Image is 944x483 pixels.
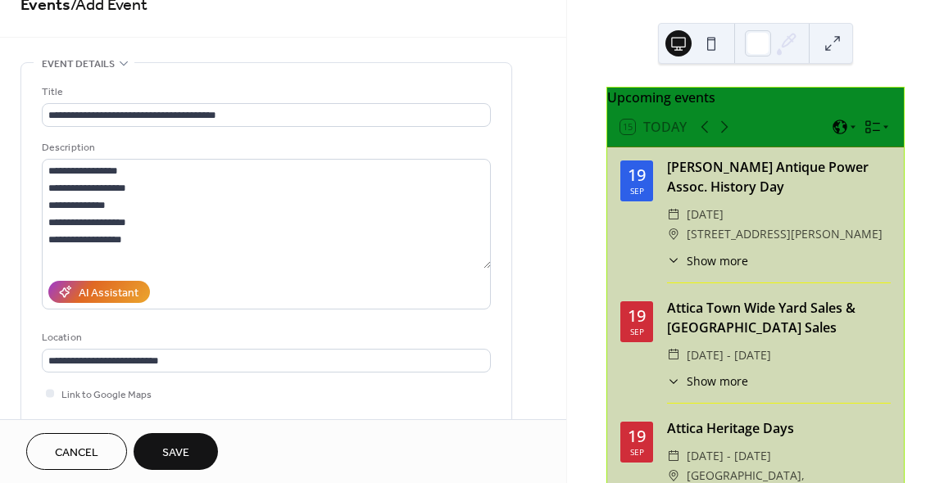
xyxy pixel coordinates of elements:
button: Cancel [26,433,127,470]
span: Event details [42,56,115,73]
div: ​ [667,252,680,269]
div: Attica Heritage Days [667,418,891,438]
span: [DATE] - [DATE] [687,446,771,466]
span: [DATE] [687,205,724,224]
div: Sep [630,448,644,456]
button: AI Assistant [48,281,150,303]
div: Title [42,84,488,101]
div: Attica Town Wide Yard Sales & [GEOGRAPHIC_DATA] Sales [667,298,891,337]
span: Cancel [55,445,98,462]
span: [STREET_ADDRESS][PERSON_NAME] [687,224,883,244]
button: ​Show more [667,372,748,390]
div: ​ [667,446,680,466]
div: [PERSON_NAME] Antique Power Assoc. History Day [667,157,891,196]
div: Location [42,329,488,346]
button: Save [134,433,218,470]
span: Show more [687,252,748,269]
button: ​Show more [667,252,748,269]
div: Sep [630,327,644,336]
div: Upcoming events [607,88,904,107]
div: AI Assistant [79,285,138,302]
div: 19 [628,167,646,183]
div: 19 [628,308,646,324]
div: ​ [667,345,680,365]
div: Sep [630,187,644,195]
div: ​ [667,224,680,244]
div: ​ [667,372,680,390]
span: [DATE] - [DATE] [687,345,771,365]
span: Link to Google Maps [61,386,152,404]
span: Show more [687,372,748,390]
div: Description [42,139,488,156]
div: ​ [667,205,680,224]
span: Save [162,445,189,462]
div: 19 [628,428,646,445]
